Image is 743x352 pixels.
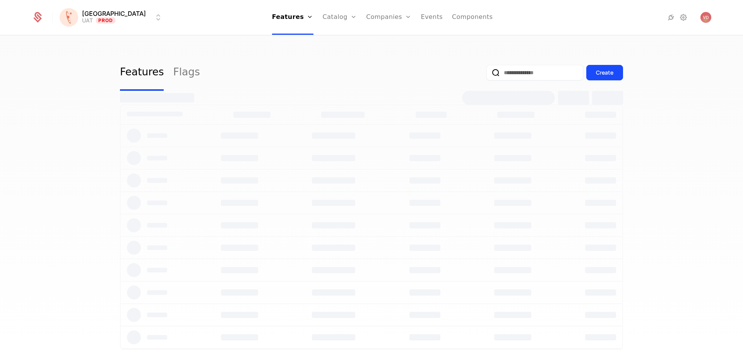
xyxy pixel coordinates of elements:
[700,12,711,23] button: Open user button
[82,10,146,17] span: [GEOGRAPHIC_DATA]
[60,8,78,27] img: Florence
[62,9,163,26] button: Select environment
[82,17,93,24] div: UAT
[96,17,116,24] span: Prod
[679,13,688,22] a: Settings
[700,12,711,23] img: Vasilije Dolic
[173,54,200,91] a: Flags
[586,65,623,80] button: Create
[120,54,164,91] a: Features
[596,69,613,77] div: Create
[666,13,676,22] a: Integrations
